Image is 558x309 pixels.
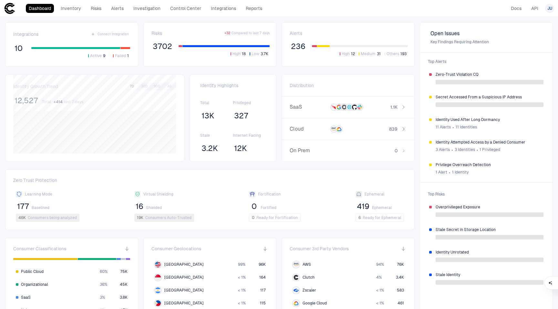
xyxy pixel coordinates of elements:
[476,145,479,154] span: ∙
[242,51,246,56] span: 18
[261,205,276,210] span: Fortified
[100,269,108,274] span: 60 %
[229,51,247,57] button: High18
[16,201,30,212] button: 177
[15,44,23,53] span: 10
[155,262,161,267] img: US
[88,4,104,13] a: Risks
[397,262,404,267] span: 76K
[451,145,453,154] span: ∙
[13,95,39,106] button: 12,527
[376,288,384,293] span: < 1 %
[21,295,31,300] span: SaaS
[134,201,145,212] button: 16
[365,192,384,197] span: Ephemeral
[224,31,230,35] span: + 32
[356,201,371,212] button: 419
[32,205,49,210] span: Baselined
[58,4,84,13] a: Inventory
[200,133,233,138] span: Stale
[139,84,150,89] button: 30D
[13,43,24,54] button: 10
[90,53,102,58] span: Active
[545,4,554,13] button: JU
[232,31,270,35] span: Compared to last 7 days
[126,84,138,89] button: 7D
[290,246,349,252] span: Consumer 3rd Party Vendors
[252,215,254,220] span: 0
[233,143,248,154] button: 12K
[397,288,404,293] span: 583
[376,262,384,267] span: 94 %
[167,4,204,13] a: Control Center
[136,202,143,211] span: 16
[357,51,382,57] button: Medium31
[208,4,239,13] a: Integrations
[164,301,203,306] span: [GEOGRAPHIC_DATA]
[294,301,299,306] div: Google Cloud
[200,143,219,154] button: 3.2K
[13,84,58,89] span: Identity Growth Trend
[164,288,203,293] span: [GEOGRAPHIC_DATA]
[87,53,107,59] button: Active9
[155,300,161,306] img: PH
[21,269,44,274] span: Public Cloud
[155,287,161,293] img: AR
[256,215,298,220] span: Ready for Fortification
[252,202,257,211] span: 0
[201,111,214,121] span: 13K
[290,104,328,110] span: SaaS
[294,275,299,280] div: Clutch
[238,275,246,280] span: < 1 %
[480,147,500,152] span: 1 Privileged
[430,39,542,45] span: Key Findings Requiring Attention
[424,188,549,201] span: Top Risks
[291,42,305,51] span: 236
[164,275,203,280] span: [GEOGRAPHIC_DATA]
[15,96,38,105] span: 12,527
[260,301,266,306] span: 115
[303,262,311,267] span: AWS
[232,51,241,56] span: High
[361,51,376,56] span: Medium
[200,100,233,105] span: Total
[376,301,384,306] span: < 1 %
[164,84,175,89] button: All
[238,301,246,306] span: < 1 %
[377,51,381,56] span: 31
[424,55,549,68] span: Top Alerts
[13,31,38,37] span: Integrations
[358,215,361,220] span: 6
[146,205,162,210] span: Shielded
[151,41,173,52] button: 3702
[153,42,172,51] span: 3702
[455,147,475,152] span: 3 Identities
[294,288,299,293] div: Zscaler
[436,117,543,122] span: Identity Used After Long Dormancy
[436,147,450,152] span: 3 Alerts
[17,202,29,211] span: 177
[234,111,248,121] span: 327
[98,32,129,36] span: Connect Integration
[259,262,266,267] span: 96K
[238,262,245,267] span: 99 %
[120,269,128,274] span: 75K
[430,30,542,37] span: Open Issues
[13,246,66,252] span: Consumer Classifications
[436,227,543,232] span: Stale Secret in Storage Location
[261,51,268,56] span: 3.7K
[547,6,552,11] span: JU
[120,282,128,287] span: 45K
[21,282,48,287] span: Organizational
[115,53,126,58] span: Failed
[303,288,316,293] span: Zscaler
[26,4,54,13] a: Dashboard
[234,144,247,153] span: 12K
[127,53,129,58] span: 1
[200,111,216,121] button: 13K
[233,133,266,138] span: Internet Facing
[155,274,161,280] img: SG
[303,301,327,306] span: Google Cloud
[120,295,128,300] span: 3.8K
[452,170,469,175] span: 1 Identity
